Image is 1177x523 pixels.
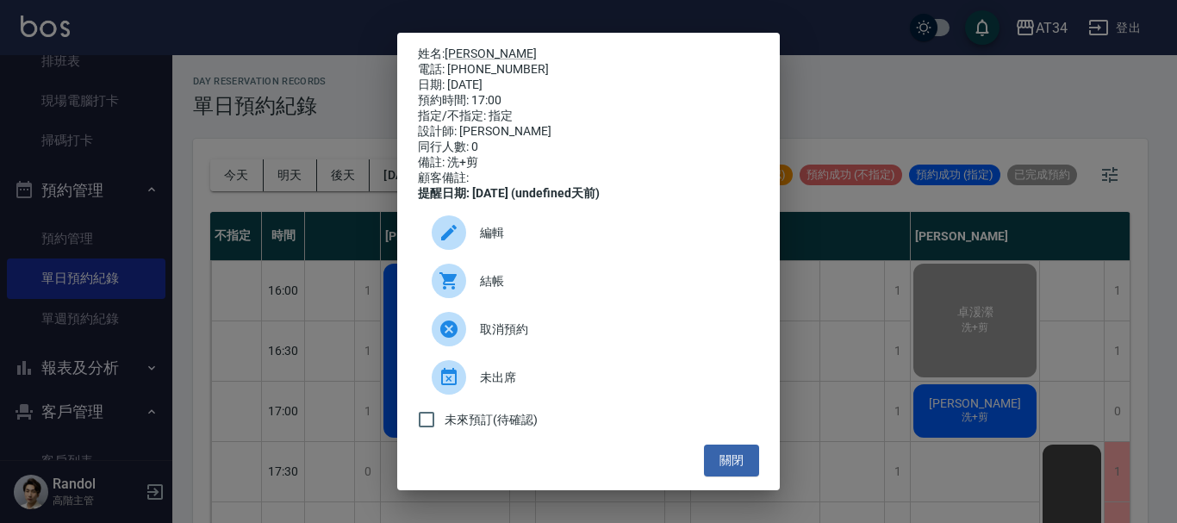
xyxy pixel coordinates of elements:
div: 日期: [DATE] [418,78,759,93]
a: 結帳 [418,257,759,305]
span: 取消預約 [480,321,745,339]
div: 提醒日期: [DATE] (undefined天前) [418,186,759,202]
span: 編輯 [480,224,745,242]
div: 電話: [PHONE_NUMBER] [418,62,759,78]
span: 結帳 [480,272,745,290]
div: 顧客備註: [418,171,759,186]
div: 編輯 [418,209,759,257]
div: 指定/不指定: 指定 [418,109,759,124]
a: [PERSON_NAME] [445,47,537,60]
div: 取消預約 [418,305,759,353]
span: 未來預訂(待確認) [445,411,538,429]
div: 備註: 洗+剪 [418,155,759,171]
div: 預約時間: 17:00 [418,93,759,109]
div: 設計師: [PERSON_NAME] [418,124,759,140]
p: 姓名: [418,47,759,62]
span: 未出席 [480,369,745,387]
div: 同行人數: 0 [418,140,759,155]
button: 關閉 [704,445,759,476]
div: 未出席 [418,353,759,402]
